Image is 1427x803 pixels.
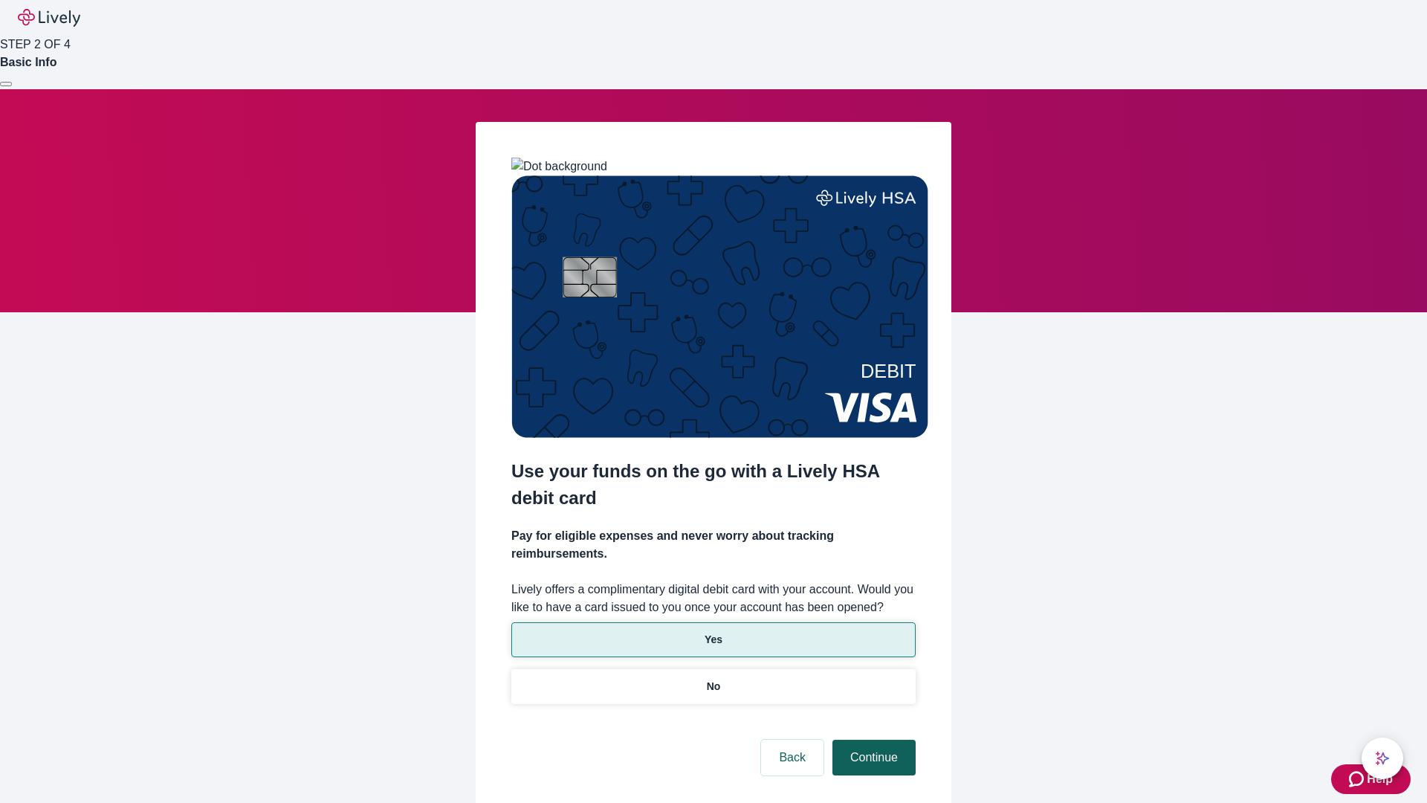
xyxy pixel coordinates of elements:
button: No [511,669,916,704]
img: Debit card [511,175,928,438]
button: Yes [511,622,916,657]
p: No [707,679,721,694]
img: Lively [18,9,80,27]
button: chat [1362,738,1403,779]
img: Dot background [511,158,607,175]
svg: Lively AI Assistant [1375,751,1390,766]
span: Help [1367,770,1393,788]
button: Back [761,740,823,775]
label: Lively offers a complimentary digital debit card with your account. Would you like to have a card... [511,581,916,616]
svg: Zendesk support icon [1349,770,1367,788]
button: Continue [832,740,916,775]
button: Zendesk support iconHelp [1331,764,1411,794]
h2: Use your funds on the go with a Lively HSA debit card [511,458,916,512]
p: Yes [705,632,722,648]
h4: Pay for eligible expenses and never worry about tracking reimbursements. [511,527,916,563]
